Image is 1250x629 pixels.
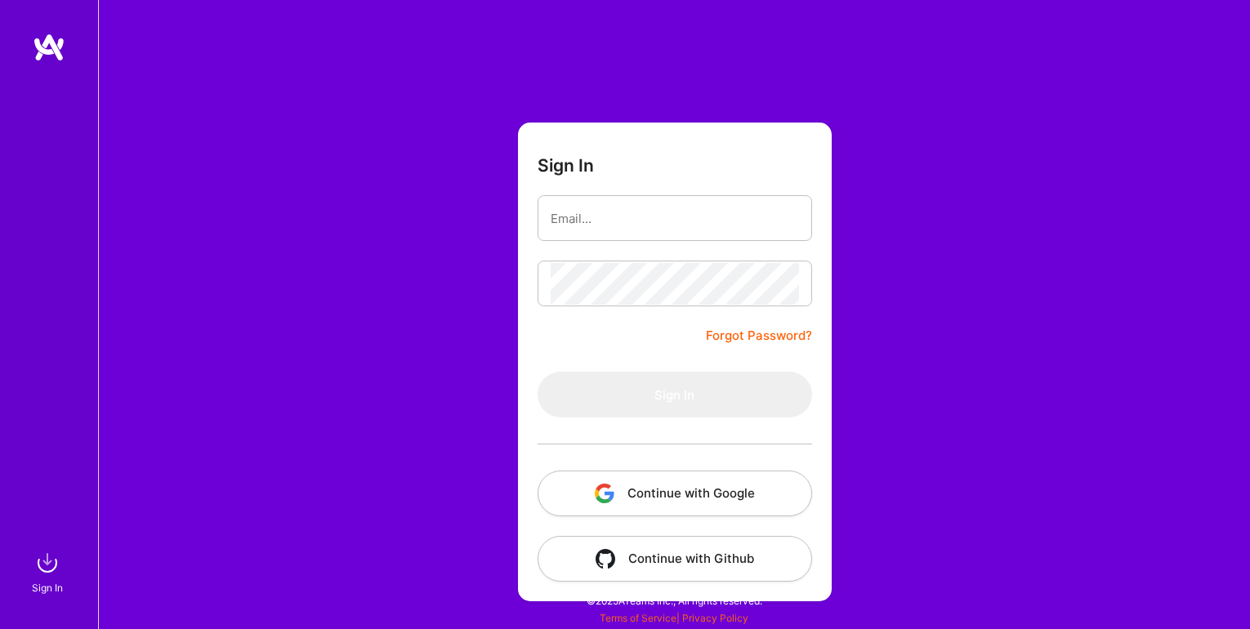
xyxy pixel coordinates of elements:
[33,33,65,62] img: logo
[706,326,812,346] a: Forgot Password?
[32,579,63,596] div: Sign In
[538,372,812,417] button: Sign In
[538,471,812,516] button: Continue with Google
[600,612,748,624] span: |
[551,198,799,239] input: Email...
[596,549,615,569] img: icon
[34,546,64,596] a: sign inSign In
[98,580,1250,621] div: © 2025 ATeams Inc., All rights reserved.
[31,546,64,579] img: sign in
[682,612,748,624] a: Privacy Policy
[600,612,676,624] a: Terms of Service
[595,484,614,503] img: icon
[538,155,594,176] h3: Sign In
[538,536,812,582] button: Continue with Github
